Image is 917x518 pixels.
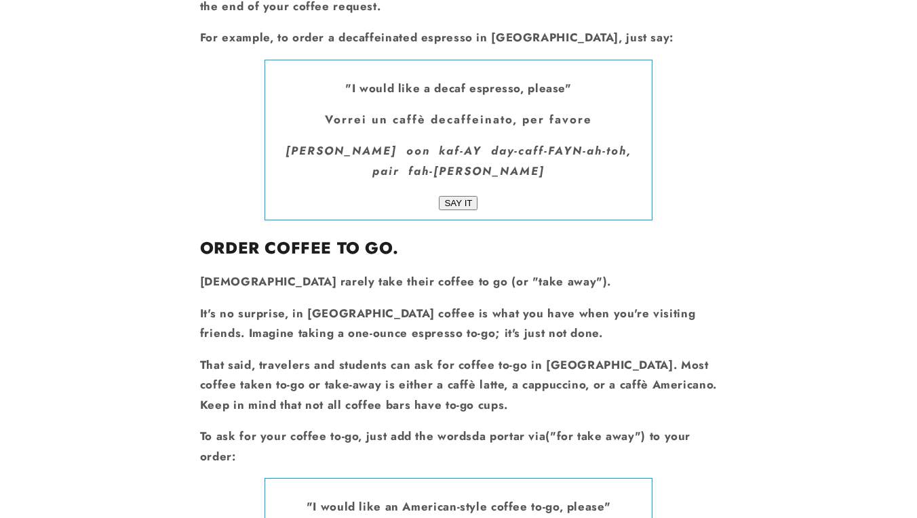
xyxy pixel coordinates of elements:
p: To ask for your coffee to-go, just add the words ("for take away") to your order: [200,426,717,466]
p: That said, travelers and students can ask for coffee to-go in [GEOGRAPHIC_DATA]. Most coffee take... [200,355,717,416]
p: Vorrei un caffè decaffeinato, per favore [272,110,645,130]
strong: da portar via [472,428,545,444]
h2: Order coffee to go. [200,237,717,258]
p: "I would like a decaf espresso, please" [272,79,645,99]
p: It's no surprise, in [GEOGRAPHIC_DATA] coffee is what you have when you're visiting friends. Imag... [200,304,717,344]
p: "I would like an American-style coffee to-go, please" [272,497,645,517]
p: [DEMOGRAPHIC_DATA] rarely take their coffee to go (or "take away"). [200,272,717,292]
input: SAY IT [439,196,477,210]
p: [PERSON_NAME] oon kaf-AY day-caff-FAYN-ah-toh, pair fah-[PERSON_NAME] [272,141,645,181]
p: For example, to order a decaffeinated espresso in [GEOGRAPHIC_DATA], just say: [200,28,717,48]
